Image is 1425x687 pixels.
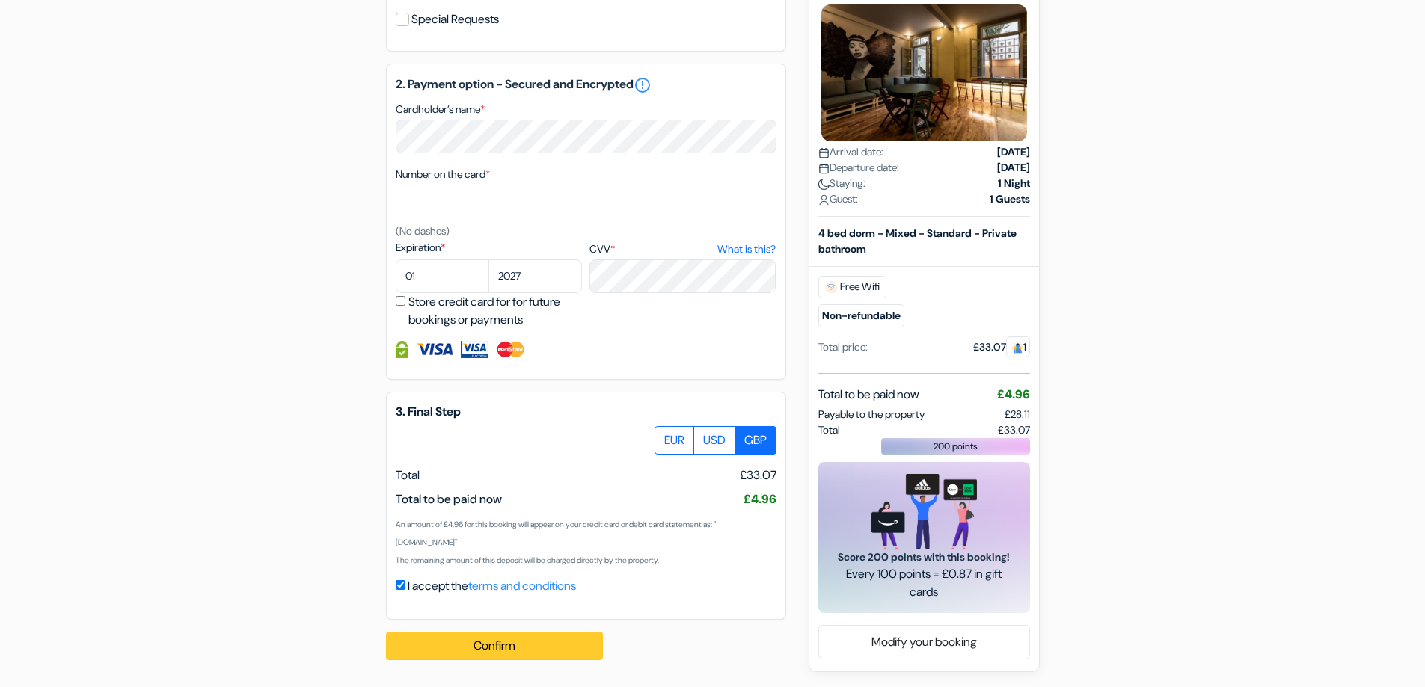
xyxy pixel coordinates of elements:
b: 4 bed dorm - Mixed - Standard - Private bathroom [818,227,1017,256]
h5: 2. Payment option - Secured and Encrypted [396,76,776,94]
span: 1 [1006,336,1030,357]
span: 200 points [934,440,978,453]
strong: 1 Guests [990,191,1030,207]
span: £4.96 [997,386,1030,402]
small: (No dashes) [396,224,450,238]
img: Credit card information fully secured and encrypted [396,341,408,358]
span: Departure date: [818,160,899,176]
label: Cardholder’s name [396,102,485,117]
span: Score 200 points with this booking! [836,549,1012,565]
label: CVV [589,241,776,257]
img: Visa [416,341,453,358]
span: £33.07 [998,422,1030,438]
img: user_icon.svg [818,194,830,206]
img: calendar.svg [818,147,830,158]
span: £28.11 [1005,407,1030,421]
img: gift_card_hero_new.png [871,474,977,549]
span: Total to be paid now [818,386,919,404]
span: Total to be paid now [396,491,502,507]
a: What is this? [717,241,776,257]
strong: 1 Night [998,176,1030,191]
img: Master Card [495,341,526,358]
label: I accept the [408,577,576,595]
img: Visa Electron [461,341,488,358]
small: An amount of £4.96 for this booking will appear on your credit card or debit card statement as: "... [396,520,716,547]
span: Total [396,467,420,483]
span: Arrival date: [818,144,883,160]
label: Expiration [396,240,582,256]
span: Guest: [818,191,858,207]
button: Confirm [386,632,603,660]
img: calendar.svg [818,163,830,174]
label: Number on the card [396,167,490,182]
span: Total [818,422,840,438]
strong: [DATE] [997,160,1030,176]
div: Total price: [818,339,868,355]
img: moon.svg [818,179,830,190]
span: Free Wifi [818,276,886,298]
label: USD [693,426,735,455]
span: Every 100 points = £0.87 in gift cards [836,565,1012,601]
img: guest.svg [1012,342,1023,354]
h5: 3. Final Step [396,404,776,419]
span: £4.96 [744,491,776,507]
div: Basic radio toggle button group [655,426,776,455]
img: free_wifi.svg [825,281,837,293]
span: £33.07 [740,466,776,484]
a: terms and conditions [468,578,576,594]
strong: [DATE] [997,144,1030,160]
label: Store credit card for for future bookings or payments [408,293,586,329]
a: error_outline [634,76,652,94]
label: Special Requests [411,9,499,30]
small: The remaining amount of this deposit will be charged directly by the property. [396,555,659,565]
small: Non-refundable [818,304,904,327]
label: EUR [655,426,694,455]
div: £33.07 [973,339,1030,355]
span: Payable to the property [818,407,925,422]
label: GBP [735,426,776,455]
span: Staying: [818,176,865,191]
a: Modify your booking [819,628,1029,656]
